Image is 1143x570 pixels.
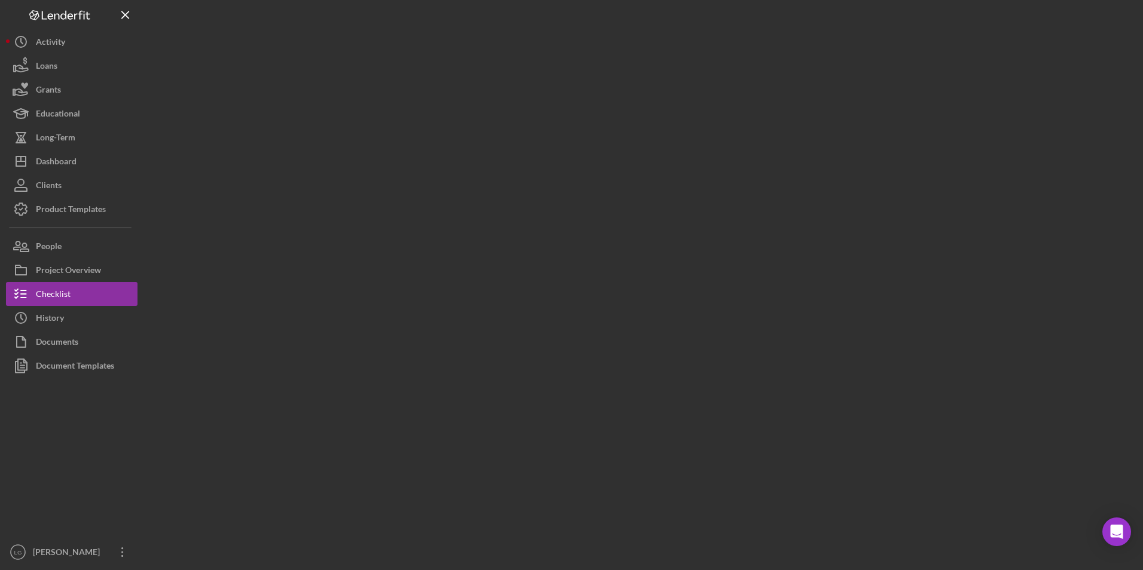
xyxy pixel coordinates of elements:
button: Document Templates [6,354,137,378]
button: Activity [6,30,137,54]
div: Activity [36,30,65,57]
div: Clients [36,173,62,200]
button: Documents [6,330,137,354]
button: Educational [6,102,137,125]
button: Grants [6,78,137,102]
div: Documents [36,330,78,357]
button: People [6,234,137,258]
div: [PERSON_NAME] [30,540,108,567]
div: Dashboard [36,149,77,176]
div: Checklist [36,282,71,309]
button: Long-Term [6,125,137,149]
div: Educational [36,102,80,128]
button: Project Overview [6,258,137,282]
div: History [36,306,64,333]
text: LG [14,549,22,556]
button: History [6,306,137,330]
div: Grants [36,78,61,105]
button: Product Templates [6,197,137,221]
div: Product Templates [36,197,106,224]
button: Clients [6,173,137,197]
div: Project Overview [36,258,101,285]
button: Dashboard [6,149,137,173]
div: Open Intercom Messenger [1102,517,1131,546]
div: People [36,234,62,261]
button: Checklist [6,282,137,306]
button: LG[PERSON_NAME] [6,540,137,564]
div: Long-Term [36,125,75,152]
div: Loans [36,54,57,81]
button: Loans [6,54,137,78]
div: Document Templates [36,354,114,381]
